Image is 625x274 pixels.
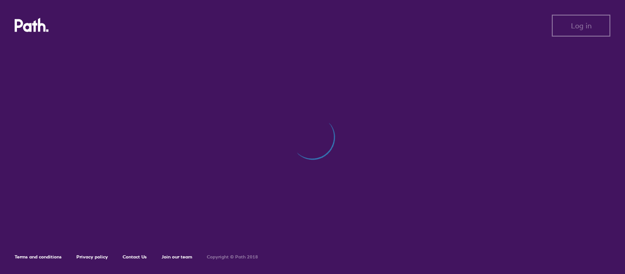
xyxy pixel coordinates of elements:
[76,254,108,260] a: Privacy policy
[123,254,147,260] a: Contact Us
[207,254,258,260] h6: Copyright © Path 2018
[552,15,610,37] button: Log in
[162,254,192,260] a: Join our team
[571,21,592,30] span: Log in
[15,254,62,260] a: Terms and conditions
